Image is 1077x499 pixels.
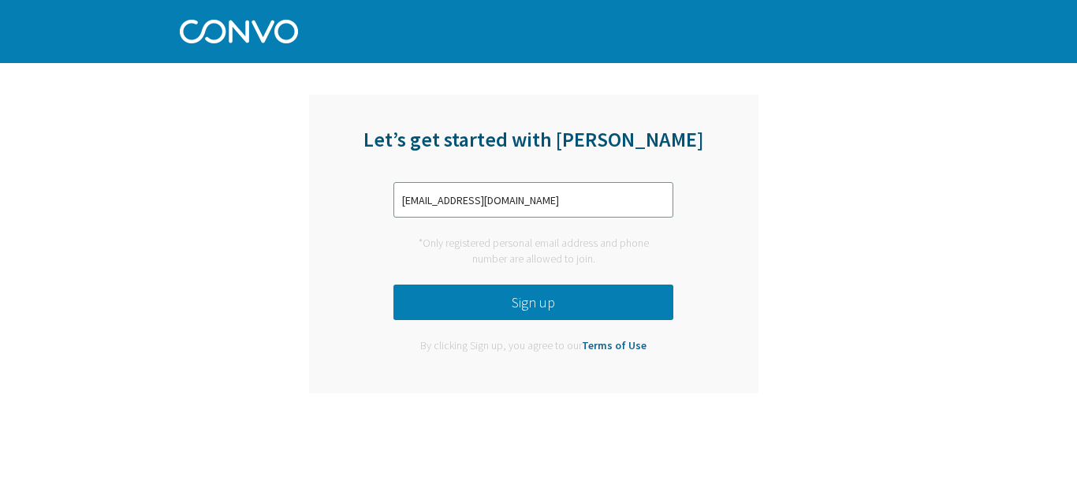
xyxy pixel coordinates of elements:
[408,338,658,354] div: By clicking Sign up, you agree to our
[393,236,673,266] div: *Only registered personal email address and phone number are allowed to join.
[393,285,673,320] button: Sign up
[393,182,673,218] input: Enter phone number or email address
[582,338,647,352] a: Terms of Use
[180,16,298,43] img: Convo Logo
[309,126,758,172] div: Let’s get started with [PERSON_NAME]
